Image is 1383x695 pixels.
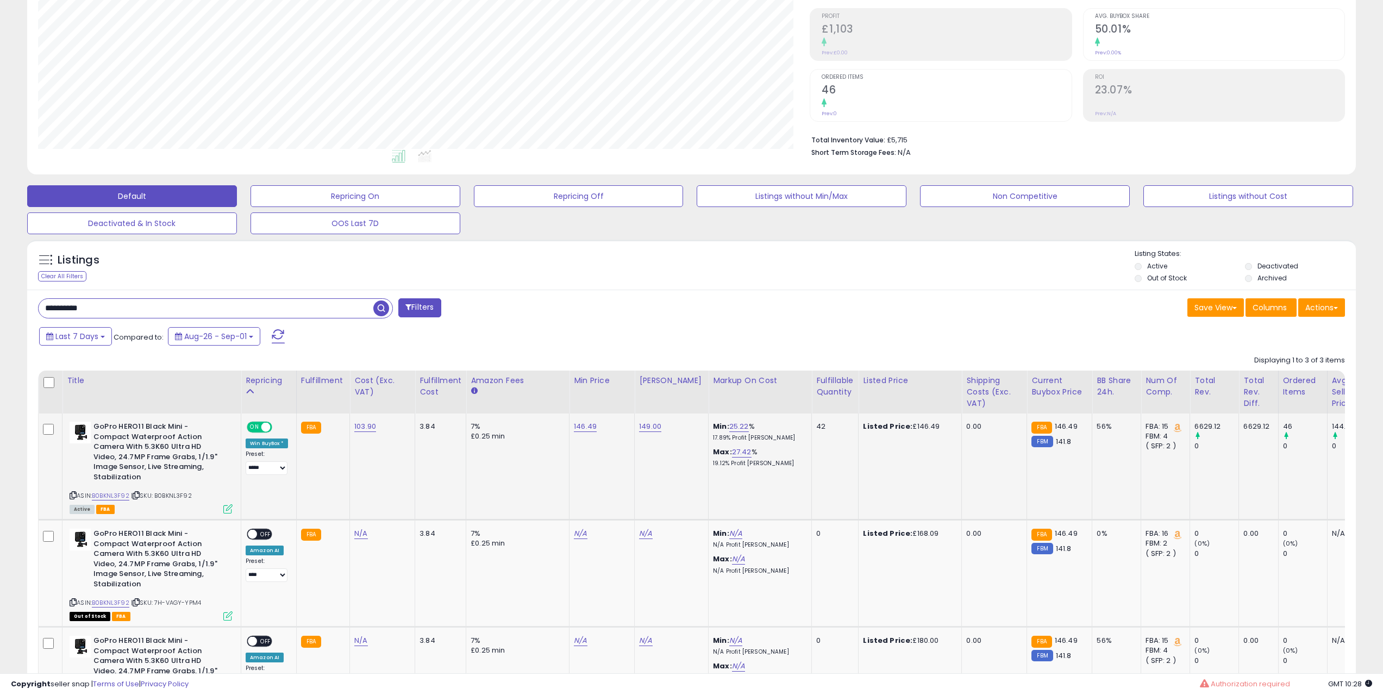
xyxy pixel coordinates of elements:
div: Amazon AI [246,546,284,555]
small: (0%) [1283,539,1298,548]
small: Prev: 0.00% [1095,49,1121,56]
a: 103.90 [354,421,376,432]
small: Prev: 0 [822,110,837,117]
small: FBM [1031,436,1053,447]
a: N/A [639,635,652,646]
button: Repricing On [251,185,460,207]
div: 42 [816,422,850,431]
div: 0 [1283,549,1327,559]
div: 0 [1194,636,1238,646]
div: Clear All Filters [38,271,86,281]
div: ( SFP: 2 ) [1146,656,1181,666]
span: FBA [112,612,130,621]
div: 0.00 [966,636,1018,646]
li: £5,715 [811,133,1337,146]
p: Listing States: [1135,249,1356,259]
a: N/A [729,635,742,646]
span: ROI [1095,74,1344,80]
th: The percentage added to the cost of goods (COGS) that forms the calculator for Min & Max prices. [709,371,812,414]
div: Ordered Items [1283,375,1323,398]
span: FBA [96,505,115,514]
label: Deactivated [1257,261,1298,271]
div: Win BuyBox * [246,439,288,448]
a: 146.49 [574,421,597,432]
div: Fulfillment Cost [420,375,461,398]
b: Listed Price: [863,635,912,646]
span: Profit [822,14,1071,20]
div: Fulfillment [301,375,345,386]
div: 0 [1283,441,1327,451]
div: 6629.12 [1243,422,1269,431]
a: N/A [639,528,652,539]
h5: Listings [58,253,99,268]
a: 27.42 [732,447,752,458]
div: Amazon Fees [471,375,565,386]
small: (0%) [1194,539,1210,548]
small: (0%) [1283,646,1298,655]
img: 31bFVyTMHVL._SL40_.jpg [70,422,91,443]
span: 146.49 [1055,635,1078,646]
div: Displaying 1 to 3 of 3 items [1254,355,1345,366]
span: | SKU: 7H-VAGY-YPM4 [131,598,201,607]
div: 0.00 [966,422,1018,431]
button: OOS Last 7D [251,212,460,234]
b: Short Term Storage Fees: [811,148,896,157]
div: ASIN: [70,422,233,512]
small: FBM [1031,650,1053,661]
label: Active [1147,261,1167,271]
h2: 46 [822,84,1071,98]
div: Cost (Exc. VAT) [354,375,410,398]
img: 31bFVyTMHVL._SL40_.jpg [70,636,91,658]
label: Out of Stock [1147,273,1187,283]
span: Aug-26 - Sep-01 [184,331,247,342]
span: OFF [257,530,274,539]
span: Avg. Buybox Share [1095,14,1344,20]
p: N/A Profit [PERSON_NAME] [713,541,803,549]
b: Max: [713,447,732,457]
div: 0 [1283,529,1327,539]
a: Privacy Policy [141,679,189,689]
div: BB Share 24h. [1097,375,1136,398]
span: N/A [898,147,911,158]
div: Current Buybox Price [1031,375,1087,398]
button: Aug-26 - Sep-01 [168,327,260,346]
a: N/A [354,528,367,539]
div: Title [67,375,236,386]
button: Listings without Min/Max [697,185,906,207]
div: 0 [1283,636,1327,646]
div: FBA: 16 [1146,529,1181,539]
div: £168.09 [863,529,953,539]
div: Markup on Cost [713,375,807,386]
div: 6629.12 [1194,422,1238,431]
div: Listed Price [863,375,957,386]
small: Prev: £0.00 [822,49,848,56]
h2: £1,103 [822,23,1071,37]
div: 46 [1283,422,1327,431]
label: Archived [1257,273,1287,283]
div: % [713,447,803,467]
b: Total Inventory Value: [811,135,885,145]
div: 3.84 [420,422,458,431]
div: seller snap | | [11,679,189,690]
a: N/A [574,528,587,539]
small: Prev: N/A [1095,110,1116,117]
div: £0.25 min [471,431,561,441]
button: Deactivated & In Stock [27,212,237,234]
a: N/A [732,661,745,672]
div: Total Rev. [1194,375,1234,398]
span: OFF [271,423,288,432]
small: FBA [301,529,321,541]
p: 19.12% Profit [PERSON_NAME] [713,460,803,467]
div: 3.84 [420,529,458,539]
div: £0.25 min [471,646,561,655]
div: FBM: 4 [1146,431,1181,441]
div: 0.00 [966,529,1018,539]
b: Min: [713,528,729,539]
div: Min Price [574,375,630,386]
div: £146.49 [863,422,953,431]
a: 25.22 [729,421,749,432]
div: FBA: 15 [1146,422,1181,431]
h2: 23.07% [1095,84,1344,98]
div: 0 [1194,441,1238,451]
div: £0.25 min [471,539,561,548]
